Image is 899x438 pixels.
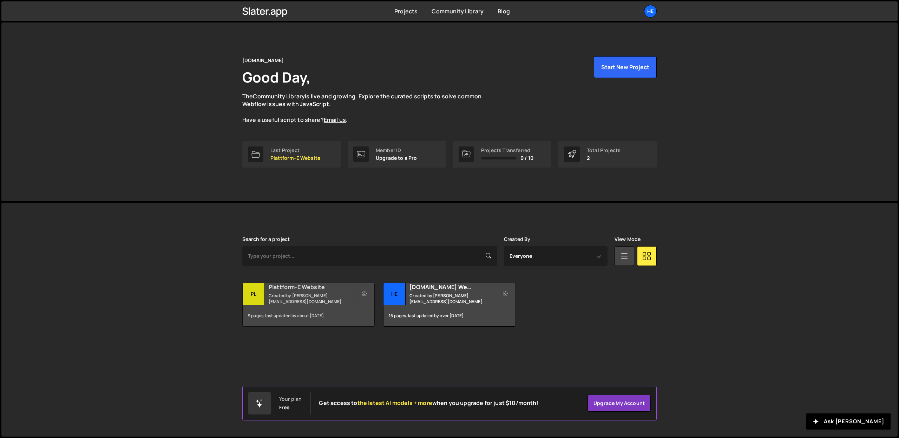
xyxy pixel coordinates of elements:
label: Search for a project [242,236,290,242]
div: Your plan [279,396,302,402]
div: Projects Transferred [481,148,533,153]
a: Last Project Plattform-E Website [242,141,341,168]
h1: Good Day, [242,67,310,87]
p: The is live and growing. Explore the curated scripts to solve common Webflow issues with JavaScri... [242,92,495,124]
a: Projects [394,7,418,15]
div: Member ID [376,148,417,153]
small: Created by [PERSON_NAME][EMAIL_ADDRESS][DOMAIN_NAME] [409,293,494,305]
p: Plattform-E Website [270,155,320,161]
p: Upgrade to a Pro [376,155,417,161]
label: View Mode [615,236,641,242]
div: Last Project [270,148,320,153]
p: 2 [587,155,621,161]
input: Type your project... [242,246,497,266]
h2: Plattform-E Website [269,283,353,291]
button: Start New Project [594,56,657,78]
div: Free [279,405,290,410]
div: 15 pages, last updated by over [DATE] [383,305,515,326]
a: Upgrade my account [588,395,651,412]
a: he [DOMAIN_NAME] Website Created by [PERSON_NAME][EMAIL_ADDRESS][DOMAIN_NAME] 15 pages, last upda... [383,283,516,327]
a: Email us [324,116,346,124]
div: 9 pages, last updated by about [DATE] [243,305,374,326]
label: Created By [504,236,531,242]
div: he [383,283,406,305]
span: the latest AI models + more [357,399,432,407]
a: Community Library [253,92,305,100]
a: Community Library [432,7,484,15]
div: [DOMAIN_NAME] [242,56,284,65]
button: Ask [PERSON_NAME] [806,413,891,430]
div: Total Projects [587,148,621,153]
h2: [DOMAIN_NAME] Website [409,283,494,291]
a: Blog [498,7,510,15]
div: Pl [243,283,265,305]
small: Created by [PERSON_NAME][EMAIL_ADDRESS][DOMAIN_NAME] [269,293,353,305]
span: 0 / 10 [520,155,533,161]
h2: Get access to when you upgrade for just $10/month! [319,400,538,406]
a: Pl Plattform-E Website Created by [PERSON_NAME][EMAIL_ADDRESS][DOMAIN_NAME] 9 pages, last updated... [242,283,375,327]
a: he [644,5,657,18]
